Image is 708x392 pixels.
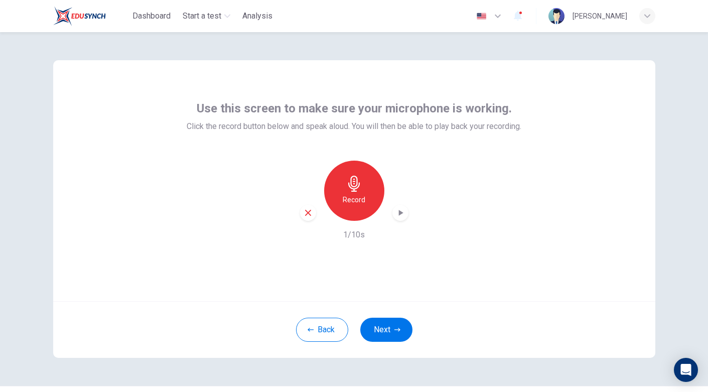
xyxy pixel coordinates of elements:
h6: Record [343,194,365,206]
button: Start a test [179,7,234,25]
span: Use this screen to make sure your microphone is working. [197,100,512,116]
span: Analysis [242,10,272,22]
div: [PERSON_NAME] [573,10,627,22]
button: Back [296,318,348,342]
a: Rosedale logo [53,6,129,26]
button: Dashboard [128,7,175,25]
button: Record [324,161,384,221]
h6: 1/10s [343,229,365,241]
div: Open Intercom Messenger [674,358,698,382]
button: Next [360,318,412,342]
img: Profile picture [548,8,564,24]
span: Start a test [183,10,221,22]
span: Dashboard [132,10,171,22]
img: en [475,13,488,20]
span: Click the record button below and speak aloud. You will then be able to play back your recording. [187,120,521,133]
button: Analysis [238,7,276,25]
img: Rosedale logo [53,6,106,26]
